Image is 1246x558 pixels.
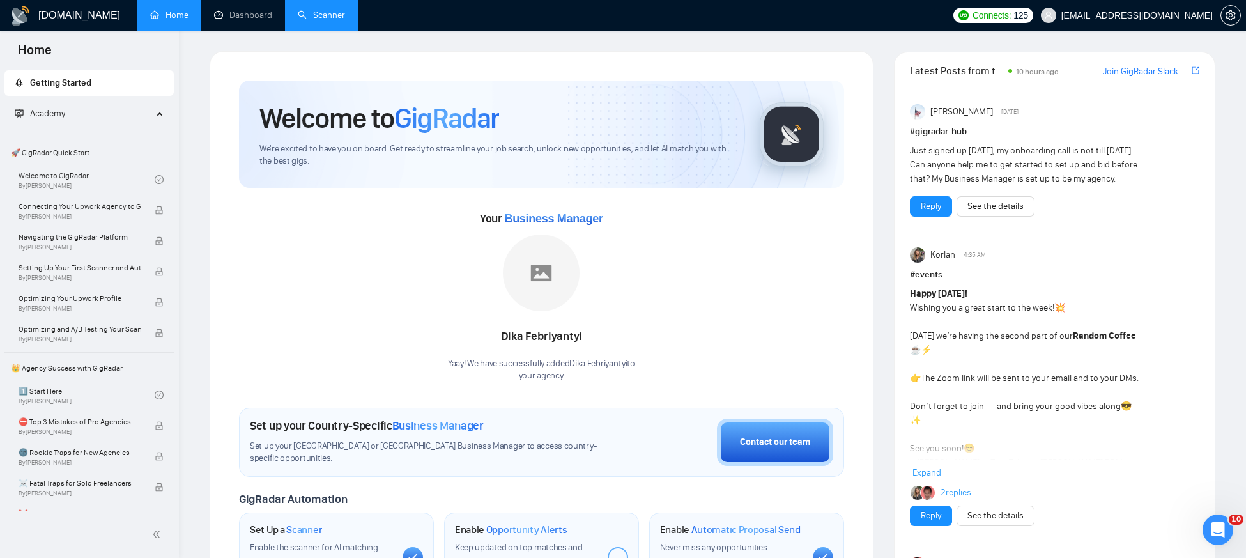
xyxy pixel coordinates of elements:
[19,415,141,428] span: ⛔ Top 3 Mistakes of Pro Agencies
[921,199,941,213] a: Reply
[717,419,833,466] button: Contact our team
[760,102,824,166] img: gigradar-logo.png
[6,140,173,166] span: 🚀 GigRadar Quick Start
[259,101,499,136] h1: Welcome to
[911,486,925,500] img: Korlan
[19,446,141,459] span: 🌚 Rookie Traps for New Agencies
[1054,302,1065,313] span: 💥
[921,509,941,523] a: Reply
[152,528,165,541] span: double-left
[958,10,969,20] img: upwork-logo.png
[155,298,164,307] span: lock
[250,419,484,433] h1: Set up your Country-Specific
[19,261,141,274] span: Setting Up Your First Scanner and Auto-Bidder
[448,370,635,382] p: your agency .
[250,440,600,465] span: Set up your [GEOGRAPHIC_DATA] or [GEOGRAPHIC_DATA] Business Manager to access country-specific op...
[910,104,925,120] img: Anisuzzaman Khan
[910,345,921,355] span: ☕
[448,358,635,382] div: Yaay! We have successfully added Dika Febriyantyi to
[910,247,925,263] img: Korlan
[1044,11,1053,20] span: user
[19,200,141,213] span: Connecting Your Upwork Agency to GigRadar
[1001,106,1019,118] span: [DATE]
[930,248,955,262] span: Korlan
[155,236,164,245] span: lock
[15,108,65,119] span: Academy
[4,70,174,96] li: Getting Started
[15,109,24,118] span: fund-projection-screen
[19,508,141,520] span: ❌ How to get banned on Upwork
[660,523,801,536] h1: Enable
[1220,5,1241,26] button: setting
[10,6,31,26] img: logo
[155,267,164,276] span: lock
[910,63,1004,79] span: Latest Posts from the GigRadar Community
[19,166,155,194] a: Welcome to GigRadarBy[PERSON_NAME]
[957,506,1034,526] button: See the details
[298,10,345,20] a: searchScanner
[1016,67,1059,76] span: 10 hours ago
[19,292,141,305] span: Optimizing Your Upwork Profile
[239,492,347,506] span: GigRadar Automation
[941,486,971,499] a: 2replies
[155,329,164,337] span: lock
[910,506,952,526] button: Reply
[1073,330,1136,341] strong: Random Coffee
[1103,65,1189,79] a: Join GigRadar Slack Community
[910,288,967,299] strong: Happy [DATE]!
[155,206,164,215] span: lock
[1192,65,1199,77] a: export
[910,268,1199,282] h1: # events
[19,274,141,282] span: By [PERSON_NAME]
[6,355,173,381] span: 👑 Agency Success with GigRadar
[155,421,164,430] span: lock
[155,391,164,399] span: check-circle
[910,144,1142,186] div: Just signed up [DATE], my onboarding call is not till [DATE]. Can anyone help me to get started t...
[19,428,141,436] span: By [PERSON_NAME]
[910,287,1142,484] div: Wishing you a great start to the week! [DATE] we’re having the second part of our The Zoom link w...
[448,326,635,348] div: Dika Febriyantyi
[250,523,322,536] h1: Set Up a
[8,41,62,68] span: Home
[912,467,941,478] span: Expand
[1221,10,1240,20] span: setting
[910,373,921,384] span: 👉
[1121,401,1132,412] span: 😎
[504,212,603,225] span: Business Manager
[503,235,580,311] img: placeholder.png
[30,77,91,88] span: Getting Started
[964,249,986,261] span: 4:35 AM
[19,231,141,244] span: Navigating the GigRadar Platform
[964,443,974,454] span: ☺️
[1013,8,1027,22] span: 125
[19,381,155,409] a: 1️⃣ Start HereBy[PERSON_NAME]
[155,483,164,492] span: lock
[910,125,1199,139] h1: # gigradar-hub
[930,105,993,119] span: [PERSON_NAME]
[19,305,141,313] span: By [PERSON_NAME]
[155,175,164,184] span: check-circle
[30,108,65,119] span: Academy
[740,435,810,449] div: Contact our team
[19,213,141,221] span: By [PERSON_NAME]
[921,345,932,355] span: ⚡
[910,196,952,217] button: Reply
[1220,10,1241,20] a: setting
[392,419,484,433] span: Business Manager
[921,486,935,500] img: JM
[660,542,769,553] span: Never miss any opportunities.
[910,415,921,426] span: ✨
[15,78,24,87] span: rocket
[286,523,322,536] span: Scanner
[691,523,801,536] span: Automatic Proposal Send
[155,452,164,461] span: lock
[973,8,1011,22] span: Connects:
[19,244,141,251] span: By [PERSON_NAME]
[19,323,141,336] span: Optimizing and A/B Testing Your Scanner for Better Results
[19,459,141,467] span: By [PERSON_NAME]
[214,10,272,20] a: dashboardDashboard
[150,10,188,20] a: homeHome
[967,509,1024,523] a: See the details
[394,101,499,136] span: GigRadar
[19,490,141,497] span: By [PERSON_NAME]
